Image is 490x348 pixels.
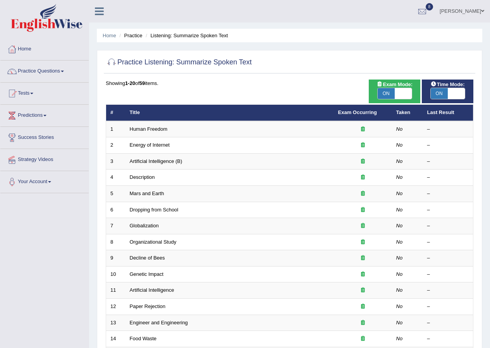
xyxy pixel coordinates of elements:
[0,61,89,80] a: Practice Questions
[427,190,469,197] div: –
[130,207,179,213] a: Dropping from School
[130,239,177,245] a: Organizational Study
[396,271,403,277] em: No
[427,271,469,278] div: –
[426,3,433,10] span: 8
[427,142,469,149] div: –
[338,319,388,327] div: Exam occurring question
[338,271,388,278] div: Exam occurring question
[144,32,228,39] li: Listening: Summarize Spoken Text
[396,336,403,341] em: No
[0,38,89,58] a: Home
[338,174,388,181] div: Exam occurring question
[106,218,126,234] td: 7
[106,250,126,267] td: 9
[130,190,164,196] a: Mars and Earth
[103,33,116,38] a: Home
[396,287,403,293] em: No
[338,255,388,262] div: Exam occurring question
[396,320,403,325] em: No
[338,303,388,310] div: Exam occurring question
[427,287,469,294] div: –
[106,186,126,202] td: 5
[427,335,469,343] div: –
[338,126,388,133] div: Exam occurring question
[392,105,423,121] th: Taken
[427,158,469,165] div: –
[106,137,126,154] td: 2
[117,32,142,39] li: Practice
[106,121,126,137] td: 1
[338,206,388,214] div: Exam occurring question
[130,223,159,229] a: Globalization
[106,298,126,315] td: 12
[423,105,473,121] th: Last Result
[427,255,469,262] div: –
[106,57,252,68] h2: Practice Listening: Summarize Spoken Text
[427,319,469,327] div: –
[338,335,388,343] div: Exam occurring question
[427,239,469,246] div: –
[338,158,388,165] div: Exam occurring question
[396,239,403,245] em: No
[106,105,126,121] th: #
[106,153,126,170] td: 3
[139,80,145,86] b: 59
[106,170,126,186] td: 4
[0,105,89,124] a: Predictions
[106,202,126,218] td: 6
[431,88,448,99] span: ON
[106,315,126,331] td: 13
[106,80,473,87] div: Showing of items.
[396,255,403,261] em: No
[0,83,89,102] a: Tests
[130,303,166,309] a: Paper Rejection
[130,142,170,148] a: Energy of Internet
[106,266,126,282] td: 10
[0,149,89,168] a: Strategy Videos
[374,80,416,88] span: Exam Mode:
[130,336,157,341] a: Food Waste
[378,88,395,99] span: ON
[396,126,403,132] em: No
[396,223,403,229] em: No
[428,80,468,88] span: Time Mode:
[106,282,126,299] td: 11
[130,126,168,132] a: Human Freedom
[106,331,126,347] td: 14
[0,127,89,146] a: Success Stories
[396,303,403,309] em: No
[427,174,469,181] div: –
[125,80,135,86] b: 1-20
[396,158,403,164] em: No
[130,255,165,261] a: Decline of Bees
[396,142,403,148] em: No
[427,126,469,133] div: –
[130,287,174,293] a: Artificial Intelligence
[106,234,126,250] td: 8
[338,239,388,246] div: Exam occurring question
[396,190,403,196] em: No
[338,142,388,149] div: Exam occurring question
[427,303,469,310] div: –
[396,207,403,213] em: No
[338,109,377,115] a: Exam Occurring
[130,158,182,164] a: Artificial Intelligence (B)
[369,80,420,103] div: Show exams occurring in exams
[130,271,163,277] a: Genetic Impact
[130,320,188,325] a: Engineer and Engineering
[338,190,388,197] div: Exam occurring question
[396,174,403,180] em: No
[0,171,89,190] a: Your Account
[338,287,388,294] div: Exam occurring question
[130,174,155,180] a: Description
[126,105,334,121] th: Title
[338,222,388,230] div: Exam occurring question
[427,206,469,214] div: –
[427,222,469,230] div: –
